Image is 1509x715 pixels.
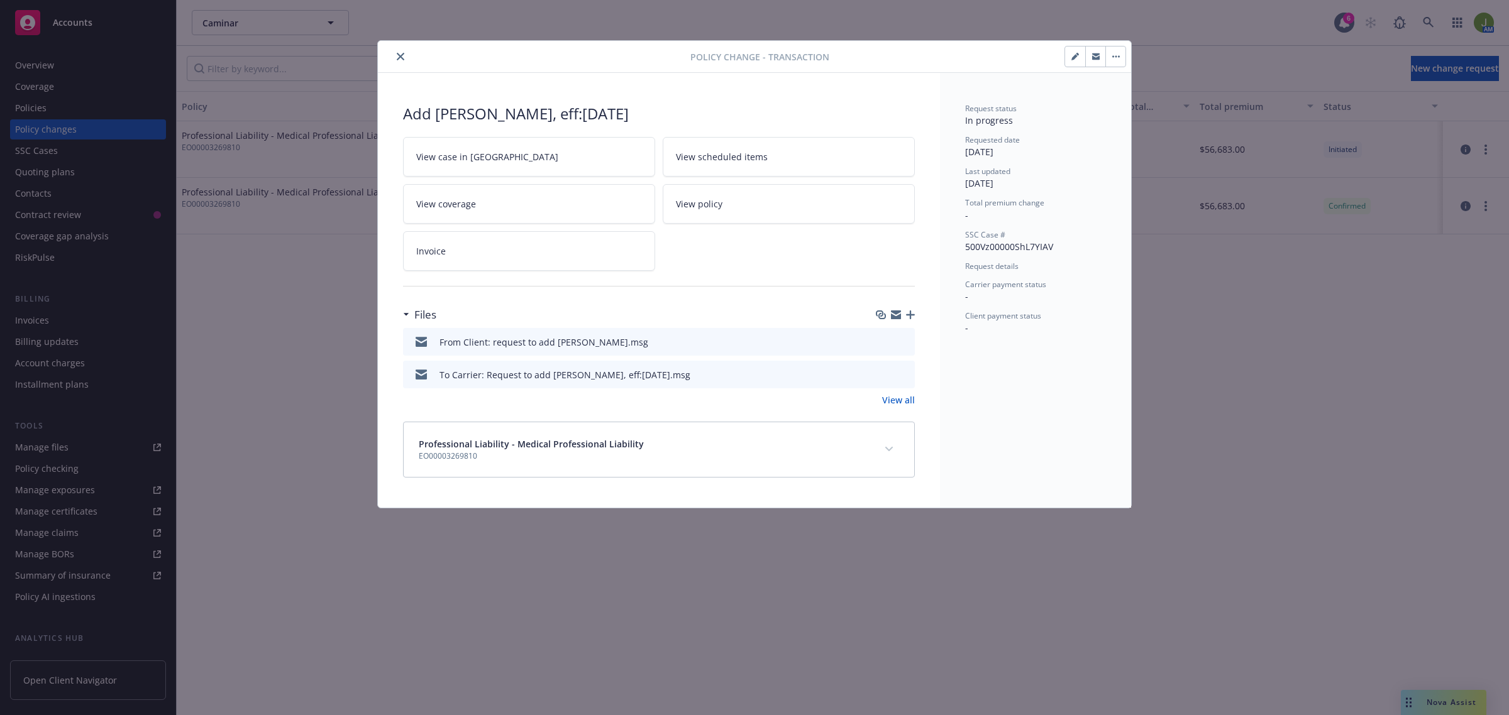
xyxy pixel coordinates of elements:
[416,150,558,163] span: View case in [GEOGRAPHIC_DATA]
[690,50,829,63] span: Policy change - Transaction
[965,146,993,158] span: [DATE]
[965,310,1041,321] span: Client payment status
[965,279,1046,290] span: Carrier payment status
[439,336,648,349] div: From Client: request to add [PERSON_NAME].msg
[965,261,1019,271] span: Request details
[403,103,915,124] div: Add [PERSON_NAME], eff:[DATE]
[965,241,1053,253] span: 500Vz00000ShL7YIAV
[404,422,914,477] div: Professional Liability - Medical Professional LiabilityEO00003269810expand content
[965,177,993,189] span: [DATE]
[965,114,1013,126] span: In progress
[663,137,915,177] a: View scheduled items
[965,103,1017,114] span: Request status
[965,134,1020,145] span: Requested date
[879,439,899,459] button: expand content
[403,184,655,224] a: View coverage
[403,231,655,271] a: Invoice
[676,197,722,210] span: View policy
[419,437,644,450] span: Professional Liability - Medical Professional Liability
[965,290,968,302] span: -
[439,368,690,381] div: To Carrier: Request to add [PERSON_NAME], eff:[DATE].msg
[419,450,644,462] span: EO00003269810
[878,336,888,349] button: download file
[965,322,968,334] span: -
[403,137,655,177] a: View case in [GEOGRAPHIC_DATA]
[416,244,446,258] span: Invoice
[676,150,768,163] span: View scheduled items
[898,368,910,381] button: preview file
[416,197,476,210] span: View coverage
[898,336,910,349] button: preview file
[882,393,915,407] a: View all
[965,229,1005,240] span: SSC Case #
[414,307,436,323] h3: Files
[878,368,888,381] button: download file
[663,184,915,224] a: View policy
[965,209,968,221] span: -
[965,166,1010,177] span: Last updated
[403,307,436,323] div: Files
[393,49,408,64] button: close
[965,197,1044,208] span: Total premium change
